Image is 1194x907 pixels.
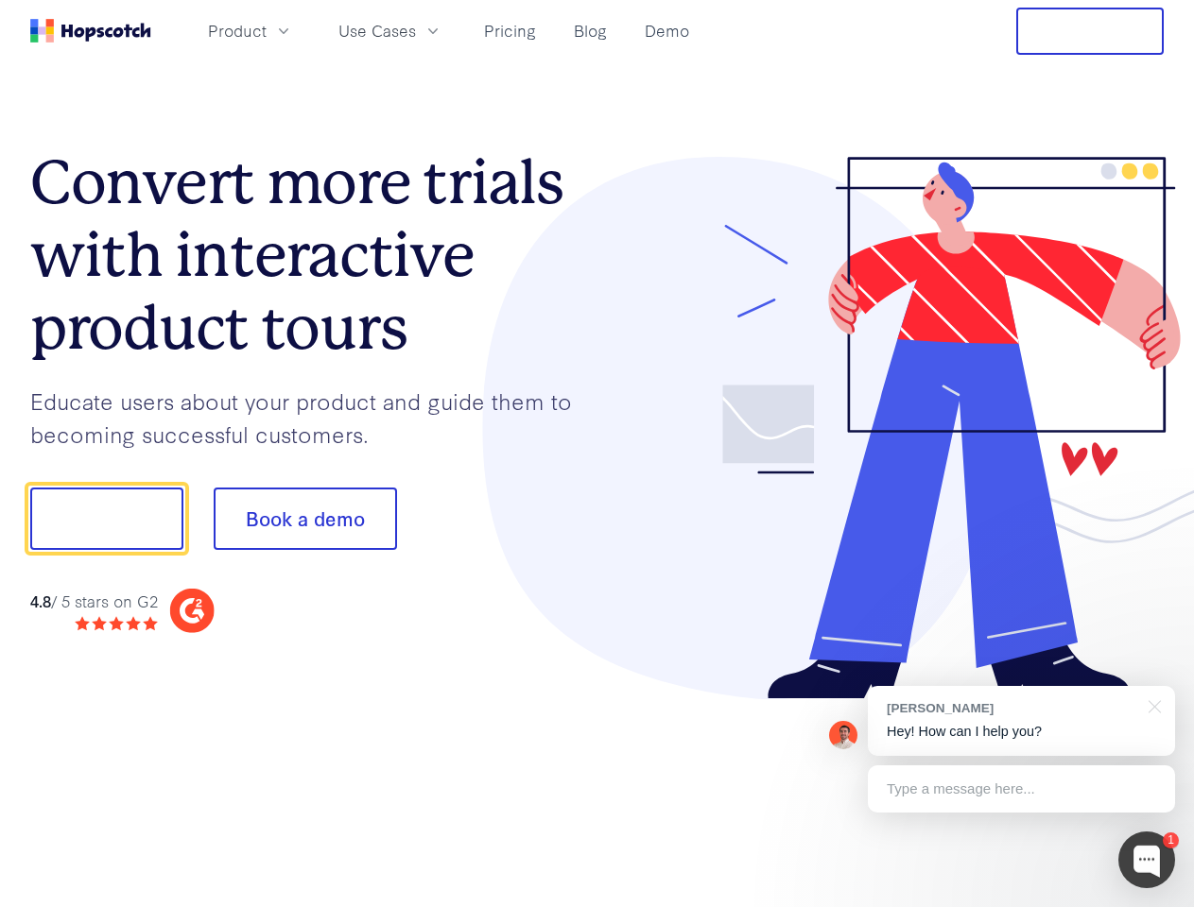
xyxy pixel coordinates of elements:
a: Pricing [476,15,544,46]
p: Hey! How can I help you? [887,722,1156,742]
button: Book a demo [214,488,397,550]
div: / 5 stars on G2 [30,590,158,613]
strong: 4.8 [30,590,51,611]
h1: Convert more trials with interactive product tours [30,146,597,364]
div: 1 [1163,832,1179,848]
span: Use Cases [338,19,416,43]
a: Blog [566,15,614,46]
button: Use Cases [327,15,454,46]
div: [PERSON_NAME] [887,699,1137,717]
div: Type a message here... [868,765,1175,813]
button: Product [197,15,304,46]
img: Mark Spera [829,721,857,749]
button: Show me! [30,488,183,550]
a: Home [30,19,151,43]
p: Educate users about your product and guide them to becoming successful customers. [30,385,597,450]
button: Free Trial [1016,8,1164,55]
a: Demo [637,15,697,46]
span: Product [208,19,267,43]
